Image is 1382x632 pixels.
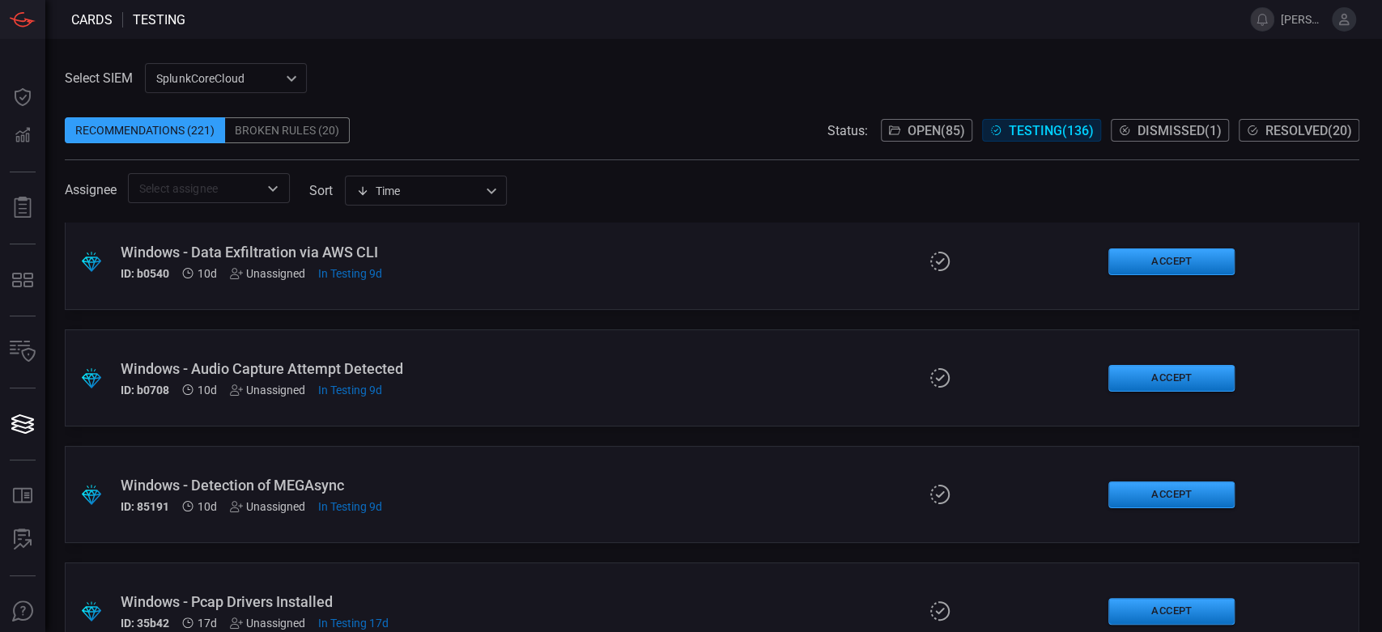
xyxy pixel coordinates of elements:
div: Windows - Audio Capture Attempt Detected [121,360,538,377]
div: Time [356,183,481,199]
button: MITRE - Detection Posture [3,261,42,299]
button: Dashboard [3,78,42,117]
span: Aug 12, 2025 10:11 AM [318,267,382,280]
button: Testing(136) [982,119,1101,142]
p: SplunkCoreCloud [156,70,281,87]
span: Open ( 85 ) [908,123,965,138]
span: Aug 11, 2025 4:47 AM [198,500,217,513]
button: Accept [1108,481,1235,508]
button: Open(85) [881,119,972,142]
button: Open [262,177,284,200]
button: Resolved(20) [1239,119,1359,142]
button: Ask Us A Question [3,592,42,631]
div: Unassigned [230,384,305,397]
div: Windows - Detection of MEGAsync [121,477,538,494]
button: Reports [3,189,42,227]
button: Accept [1108,598,1235,625]
button: Inventory [3,333,42,371]
button: Rule Catalog [3,477,42,515]
h5: ID: 35b42 [121,617,169,630]
span: Aug 04, 2025 10:24 AM [318,617,389,630]
button: Detections [3,117,42,155]
span: Aug 11, 2025 4:48 AM [198,267,217,280]
button: Cards [3,405,42,443]
label: Select SIEM [65,70,133,86]
span: Aug 04, 2025 2:22 AM [198,617,217,630]
span: Cards [71,12,113,28]
h5: ID: b0540 [121,267,169,280]
label: sort [309,183,333,198]
span: Status: [827,123,868,138]
div: Windows - Pcap Drivers Installed [121,593,538,610]
span: [PERSON_NAME][EMAIL_ADDRESS][PERSON_NAME][DOMAIN_NAME] [1281,13,1325,26]
button: Accept [1108,248,1235,275]
input: Select assignee [133,178,258,198]
div: Unassigned [230,500,305,513]
div: Broken Rules (20) [225,117,350,143]
div: Unassigned [230,267,305,280]
button: Accept [1108,365,1235,392]
div: Unassigned [230,617,305,630]
button: ALERT ANALYSIS [3,520,42,559]
div: Recommendations (221) [65,117,225,143]
div: Windows - Data Exfiltration via AWS CLI [121,244,538,261]
span: Resolved ( 20 ) [1265,123,1352,138]
span: Assignee [65,182,117,197]
span: Aug 11, 2025 4:47 AM [198,384,217,397]
span: testing [133,12,185,28]
h5: ID: b0708 [121,384,169,397]
span: Aug 12, 2025 10:29 AM [318,384,382,397]
span: Testing ( 136 ) [1009,123,1094,138]
button: Dismissed(1) [1111,119,1229,142]
span: Dismissed ( 1 ) [1137,123,1222,138]
h5: ID: 85191 [121,500,169,513]
span: Aug 12, 2025 10:23 AM [318,500,382,513]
